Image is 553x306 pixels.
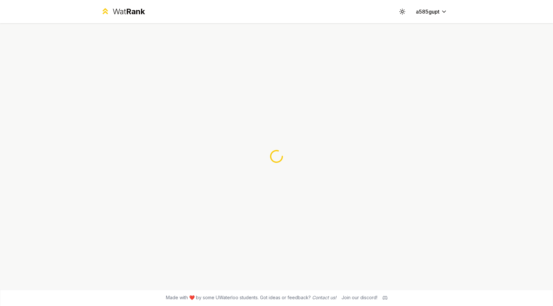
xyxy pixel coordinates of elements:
span: a585gupt [416,8,439,16]
span: Made with ❤️ by some UWaterloo students. Got ideas or feedback? [166,294,336,301]
div: Join our discord! [342,294,377,301]
div: Wat [113,6,145,17]
span: Rank [126,7,145,16]
a: Contact us! [312,295,336,300]
a: WatRank [101,6,145,17]
button: a585gupt [411,6,452,17]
